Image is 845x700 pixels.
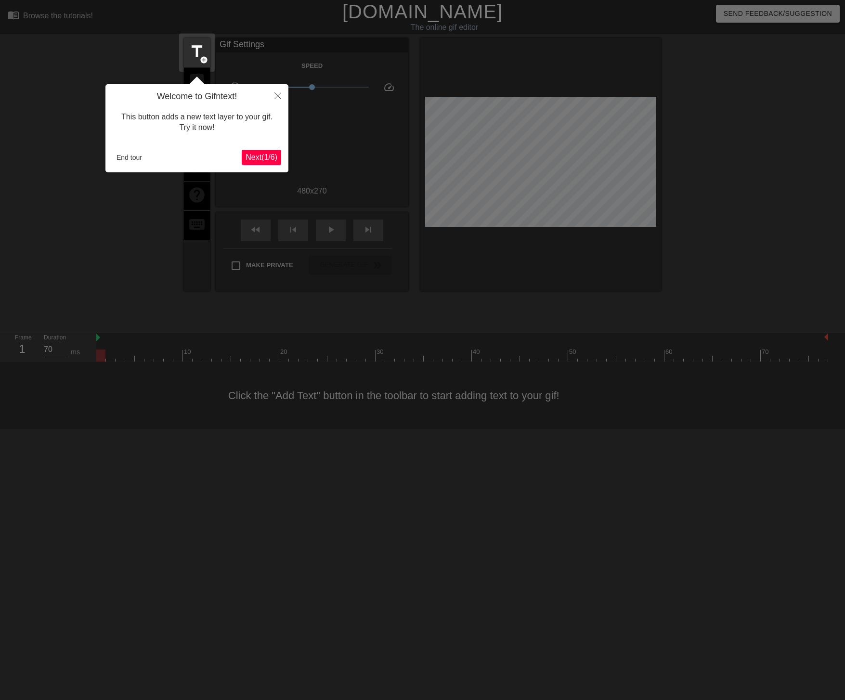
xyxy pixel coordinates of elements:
div: This button adds a new text layer to your gif. Try it now! [113,102,281,143]
button: Close [267,84,288,106]
span: Next ( 1 / 6 ) [246,153,277,161]
button: End tour [113,150,146,165]
h4: Welcome to Gifntext! [113,91,281,102]
button: Next [242,150,281,165]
